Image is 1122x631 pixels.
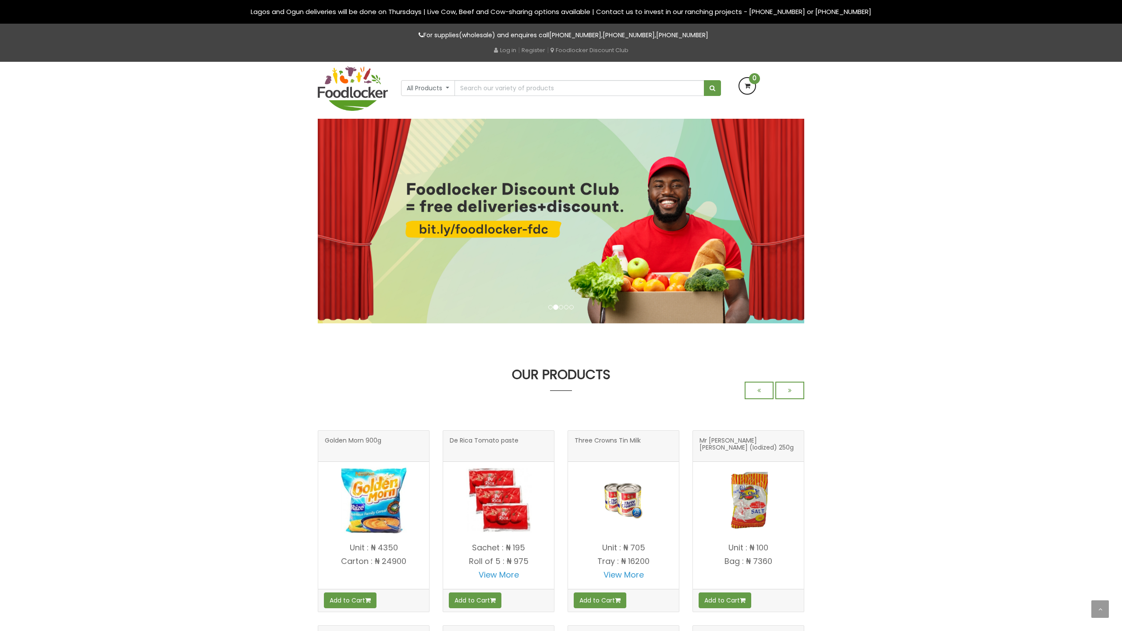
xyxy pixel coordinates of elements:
h3: OUR PRODUCTS [318,367,804,382]
button: Add to Cart [449,592,501,608]
a: [PHONE_NUMBER] [656,31,708,39]
p: Tray : ₦ 16200 [568,557,679,566]
i: Add to cart [740,597,746,603]
a: [PHONE_NUMBER] [549,31,601,39]
button: All Products [401,80,455,96]
a: Foodlocker Discount Club [550,46,628,54]
p: Carton : ₦ 24900 [318,557,429,566]
p: For supplies(wholesale) and enquires call , , [318,30,804,40]
p: Bag : ₦ 7360 [693,557,804,566]
img: Golden Morn 900g [341,468,407,533]
img: Three Crowns Tin Milk [591,468,657,533]
span: Mr [PERSON_NAME] [PERSON_NAME] (Iodized) 250g [699,437,797,455]
input: Search our variety of products [454,80,704,96]
img: De Rica Tomato paste [466,468,532,533]
span: De Rica Tomato paste [450,437,518,455]
i: Add to cart [490,597,496,603]
span: Three Crowns Tin Milk [575,437,641,455]
p: Roll of 5 : ₦ 975 [443,557,554,566]
span: 0 [749,73,760,84]
a: [PHONE_NUMBER] [603,31,655,39]
img: FoodLocker [318,66,388,111]
button: Add to Cart [324,592,376,608]
span: Golden Morn 900g [325,437,381,455]
button: Add to Cart [699,592,751,608]
img: Shipping Subscription [318,119,804,323]
span: | [547,46,549,54]
span: | [518,46,520,54]
p: Sachet : ₦ 195 [443,543,554,552]
span: Lagos and Ogun deliveries will be done on Thursdays | Live Cow, Beef and Cow-sharing options avai... [251,7,871,16]
p: Unit : ₦ 100 [693,543,804,552]
a: View More [479,569,519,580]
p: Unit : ₦ 705 [568,543,679,552]
i: Add to cart [615,597,621,603]
img: Mr Chef Salt (Iodized) 250g [716,468,781,533]
a: View More [604,569,644,580]
button: Add to Cart [574,592,626,608]
i: Add to cart [365,597,371,603]
p: Unit : ₦ 4350 [318,543,429,552]
a: Register [522,46,545,54]
a: Log in [494,46,516,54]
